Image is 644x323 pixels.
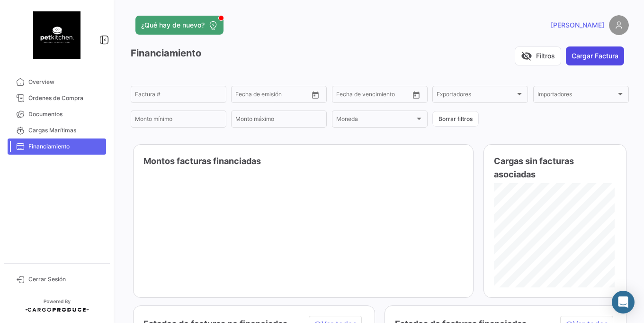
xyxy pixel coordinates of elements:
button: Cargar Factura [566,46,624,65]
span: Cargas Marítimas [28,126,102,135]
span: Financiamiento [28,142,102,151]
span: Importadores [537,92,616,99]
span: ¿Qué hay de nuevo? [141,20,205,30]
span: Overview [28,78,102,86]
input: Hasta [360,92,394,99]
span: Cerrar Sesión [28,275,102,284]
a: Documentos [8,106,106,122]
span: visibility_off [521,50,532,62]
input: Desde [336,92,353,99]
span: Documentos [28,110,102,119]
button: Open calendar [308,88,322,102]
button: Open calendar [409,88,423,102]
a: Órdenes de Compra [8,90,106,106]
img: placeholder-user.png [609,15,629,35]
button: Borrar filtros [432,111,479,127]
h3: Financiamiento [131,46,201,60]
a: Cargas Marítimas [8,122,106,138]
input: Hasta [259,92,294,99]
button: ¿Qué hay de nuevo? [135,16,224,35]
span: Exportadores [437,92,515,99]
a: Financiamiento [8,138,106,155]
a: Overview [8,74,106,90]
span: Órdenes de Compra [28,94,102,102]
input: Desde [235,92,252,99]
h4: Montos facturas financiadas [143,155,261,168]
span: [PERSON_NAME] [551,20,604,30]
img: 54c7ca15-ec7a-4ae1-9078-87519ee09adb.png [33,11,80,59]
span: Moneda [336,117,415,124]
div: Abrir Intercom Messenger [612,291,635,314]
button: visibility_offFiltros [515,46,561,65]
